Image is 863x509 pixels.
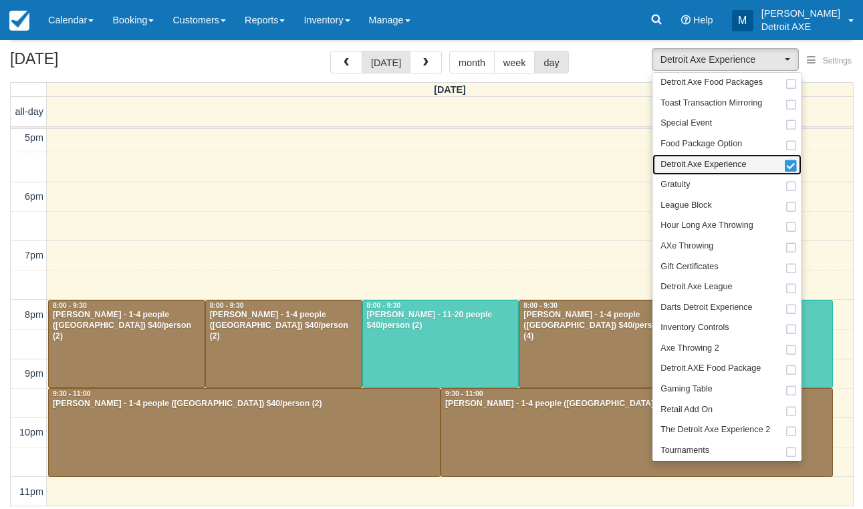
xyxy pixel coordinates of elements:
[25,191,43,202] span: 6pm
[660,138,742,150] span: Food Package Option
[210,302,244,309] span: 8:00 - 9:30
[362,300,519,389] a: 8:00 - 9:30[PERSON_NAME] - 11-20 people $40/person (2)
[52,399,437,409] div: [PERSON_NAME] - 1-4 people ([GEOGRAPHIC_DATA]) $40/person (2)
[523,302,558,309] span: 8:00 - 9:30
[25,309,43,320] span: 8pm
[494,51,535,73] button: week
[9,11,29,31] img: checkfront-main-nav-mini-logo.png
[660,200,711,212] span: League Block
[761,7,840,20] p: [PERSON_NAME]
[523,310,672,342] div: [PERSON_NAME] - 1-4 people ([GEOGRAPHIC_DATA]) $40/person (4)
[48,300,205,389] a: 8:00 - 9:30[PERSON_NAME] - 1-4 people ([GEOGRAPHIC_DATA]) $40/person (2)
[660,118,712,130] span: Special Event
[434,84,466,95] span: [DATE]
[660,179,690,191] span: Gratuity
[660,281,732,293] span: Detroit Axe League
[660,220,753,232] span: Hour Long Axe Throwing
[660,240,713,252] span: AXe Throwing
[15,106,43,117] span: all-day
[25,250,43,261] span: 7pm
[823,56,852,65] span: Settings
[799,51,860,71] button: Settings
[660,322,729,334] span: Inventory Controls
[660,261,718,273] span: Gift Certificates
[366,310,515,331] div: [PERSON_NAME] - 11-20 people $40/person (2)
[441,388,833,477] a: 9:30 - 11:00[PERSON_NAME] - 1-4 people ([GEOGRAPHIC_DATA]) $40/person (2)
[367,302,401,309] span: 8:00 - 9:30
[48,388,441,477] a: 9:30 - 11:00[PERSON_NAME] - 1-4 people ([GEOGRAPHIC_DATA]) $40/person (2)
[660,445,709,457] span: Tournaments
[660,363,761,375] span: Detroit AXE Food Package
[660,343,719,355] span: Axe Throwing 2
[761,20,840,33] p: Detroit AXE
[660,77,763,89] span: Detroit Axe Food Packages
[534,51,568,73] button: day
[10,51,179,75] h2: [DATE]
[732,10,753,31] div: M
[445,399,829,409] div: [PERSON_NAME] - 1-4 people ([GEOGRAPHIC_DATA]) $40/person (2)
[660,424,770,436] span: The Detroit Axe Experience 2
[693,15,713,25] span: Help
[660,159,746,171] span: Detroit Axe Experience
[660,404,713,416] span: Retail Add On
[660,53,781,66] span: Detroit Axe Experience
[519,300,676,389] a: 8:00 - 9:30[PERSON_NAME] - 1-4 people ([GEOGRAPHIC_DATA]) $40/person (4)
[445,390,483,397] span: 9:30 - 11:00
[52,310,201,342] div: [PERSON_NAME] - 1-4 people ([GEOGRAPHIC_DATA]) $40/person (2)
[25,368,43,379] span: 9pm
[660,98,762,110] span: Toast Transaction Mirroring
[362,51,410,73] button: [DATE]
[209,310,358,342] div: [PERSON_NAME] - 1-4 people ([GEOGRAPHIC_DATA]) $40/person (2)
[652,48,799,71] button: Detroit Axe Experience
[19,486,43,497] span: 11pm
[53,390,91,397] span: 9:30 - 11:00
[53,302,87,309] span: 8:00 - 9:30
[205,300,362,389] a: 8:00 - 9:30[PERSON_NAME] - 1-4 people ([GEOGRAPHIC_DATA]) $40/person (2)
[19,427,43,438] span: 10pm
[660,302,752,314] span: Darts Detroit Experience
[681,15,691,25] i: Help
[25,132,43,143] span: 5pm
[449,51,495,73] button: month
[660,383,712,395] span: Gaming Table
